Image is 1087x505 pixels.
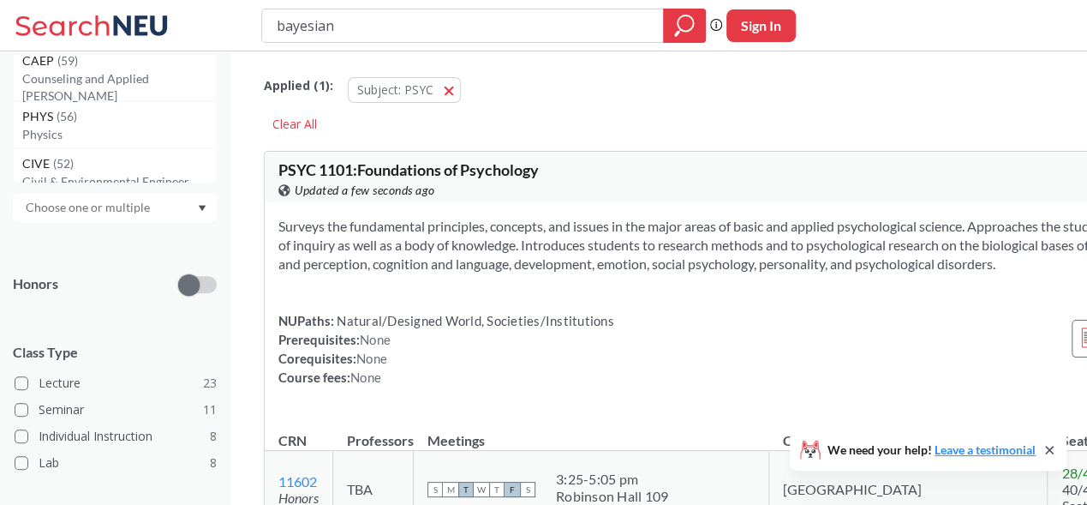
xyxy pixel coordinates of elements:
[278,473,317,490] a: 11602
[203,374,217,393] span: 23
[348,77,461,103] button: Subject: PSYC
[13,193,217,222] div: Dropdown arrow
[22,107,57,126] span: PHYS
[768,414,1048,451] th: Campus
[22,126,216,143] p: Physics
[203,400,217,419] span: 11
[350,370,381,385] span: None
[22,70,216,105] p: Counseling and Applied [PERSON_NAME]
[443,482,458,497] span: M
[210,427,217,446] span: 8
[674,14,695,38] svg: magnifying glass
[333,414,414,451] th: Professors
[22,173,216,190] p: Civil & Environmental Engineer
[474,482,489,497] span: W
[264,76,333,95] span: Applied ( 1 ):
[414,414,769,451] th: Meetings
[210,454,217,472] span: 8
[458,482,474,497] span: T
[22,51,57,70] span: CAEP
[22,154,53,173] span: CIVE
[334,313,614,328] span: Natural/Designed World, Societies/Institutions
[295,181,435,200] span: Updated a few seconds ago
[198,205,206,212] svg: Dropdown arrow
[278,160,539,179] span: PSYC 1101 : Foundations of Psychology
[53,156,74,171] span: ( 52 )
[275,11,651,40] input: Class, professor, course number, "phrase"
[935,442,1036,457] a: Leave a testimonial
[15,452,217,474] label: Lab
[520,482,535,497] span: S
[726,9,796,42] button: Sign In
[15,425,217,448] label: Individual Instruction
[360,332,391,347] span: None
[57,53,78,68] span: ( 59 )
[827,444,1036,456] span: We need your help!
[489,482,505,497] span: T
[663,9,706,43] div: magnifying glass
[15,399,217,421] label: Seminar
[264,111,326,137] div: Clear All
[278,311,614,387] div: NUPaths: Prerequisites: Corequisites: Course fees:
[556,471,668,488] div: 3:25 - 5:05 pm
[13,274,58,294] p: Honors
[278,431,307,450] div: CRN
[17,197,161,218] input: Choose one or multiple
[356,351,387,366] span: None
[427,482,443,497] span: S
[505,482,520,497] span: F
[13,343,217,362] span: Class Type
[15,372,217,394] label: Lecture
[556,488,668,505] div: Robinson Hall 109
[357,81,433,98] span: Subject: PSYC
[57,109,77,123] span: ( 56 )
